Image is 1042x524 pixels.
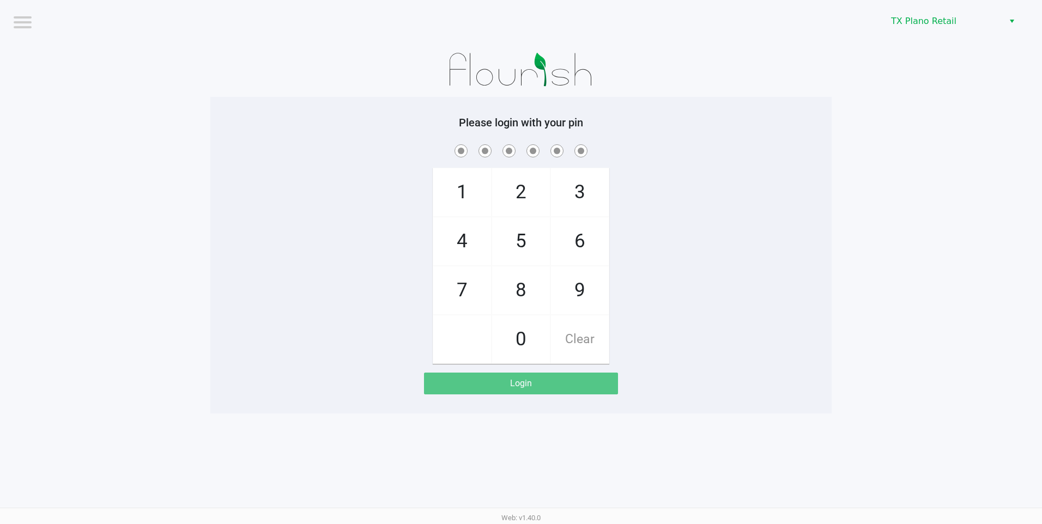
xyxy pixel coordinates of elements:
[492,266,550,314] span: 8
[433,217,491,265] span: 4
[551,168,609,216] span: 3
[1004,11,1020,31] button: Select
[492,168,550,216] span: 2
[551,315,609,363] span: Clear
[433,266,491,314] span: 7
[492,315,550,363] span: 0
[891,15,997,28] span: TX Plano Retail
[551,266,609,314] span: 9
[219,116,823,129] h5: Please login with your pin
[501,514,541,522] span: Web: v1.40.0
[551,217,609,265] span: 6
[492,217,550,265] span: 5
[433,168,491,216] span: 1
